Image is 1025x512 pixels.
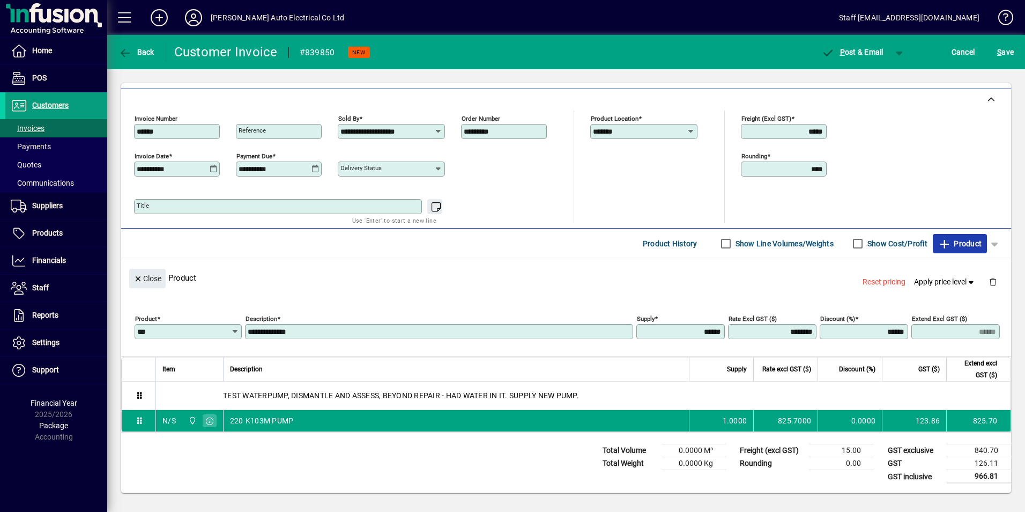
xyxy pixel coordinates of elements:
[211,9,344,26] div: [PERSON_NAME] Auto Electrical Co Ltd
[818,410,882,431] td: 0.0000
[340,164,382,172] mat-label: Delivery status
[5,137,107,156] a: Payments
[729,315,777,323] mat-label: Rate excl GST ($)
[882,410,946,431] td: 123.86
[236,152,272,160] mat-label: Payment due
[129,269,166,288] button: Close
[994,42,1016,62] button: Save
[462,115,500,122] mat-label: Order number
[840,48,845,56] span: P
[5,156,107,174] a: Quotes
[938,235,982,252] span: Product
[107,42,166,62] app-page-header-button: Back
[952,43,975,61] span: Cancel
[39,421,68,430] span: Package
[933,234,987,253] button: Product
[662,444,726,457] td: 0.0000 M³
[809,444,874,457] td: 15.00
[5,220,107,247] a: Products
[352,214,436,226] mat-hint: Use 'Enter' to start a new line
[741,152,767,160] mat-label: Rounding
[135,115,177,122] mat-label: Invoice number
[162,363,175,375] span: Item
[5,302,107,329] a: Reports
[997,48,1001,56] span: S
[32,229,63,237] span: Products
[643,235,697,252] span: Product History
[946,410,1011,431] td: 825.70
[662,457,726,470] td: 0.0000 Kg
[176,8,211,27] button: Profile
[809,457,874,470] td: 0.00
[133,270,161,288] span: Close
[821,48,883,56] span: ost & Email
[591,115,638,122] mat-label: Product location
[246,315,277,323] mat-label: Description
[918,363,940,375] span: GST ($)
[11,179,74,187] span: Communications
[230,415,294,426] span: 220-K103M PUMP
[5,357,107,384] a: Support
[5,193,107,220] a: Suppliers
[734,444,809,457] td: Freight (excl GST)
[32,365,59,374] span: Support
[949,42,978,62] button: Cancel
[882,444,947,457] td: GST exclusive
[816,42,889,62] button: Post & Email
[11,124,44,133] span: Invoices
[32,338,60,347] span: Settings
[142,8,176,27] button: Add
[734,457,809,470] td: Rounding
[32,201,63,210] span: Suppliers
[858,273,910,292] button: Reset pricing
[137,202,149,209] mat-label: Title
[912,315,967,323] mat-label: Extend excl GST ($)
[727,363,747,375] span: Supply
[121,258,1011,297] div: Product
[300,44,335,61] div: #839850
[882,457,947,470] td: GST
[135,315,157,323] mat-label: Product
[597,457,662,470] td: Total Weight
[32,46,52,55] span: Home
[5,275,107,302] a: Staff
[762,363,811,375] span: Rate excl GST ($)
[116,42,157,62] button: Back
[162,415,176,426] div: N/S
[11,160,41,169] span: Quotes
[118,48,154,56] span: Back
[32,101,69,109] span: Customers
[185,415,198,427] span: Central
[5,38,107,64] a: Home
[239,127,266,134] mat-label: Reference
[5,174,107,192] a: Communications
[5,65,107,92] a: POS
[127,273,168,283] app-page-header-button: Close
[156,382,1011,409] div: TEST WATERPUMP, DISMANTLE AND ASSESS, BEYOND REPAIR - HAD WATER IN IT. SUPPLY NEW PUMP.
[760,415,811,426] div: 825.7000
[597,444,662,457] td: Total Volume
[352,49,366,56] span: NEW
[338,115,359,122] mat-label: Sold by
[865,238,927,249] label: Show Cost/Profit
[980,269,1006,295] button: Delete
[5,247,107,274] a: Financials
[947,457,1011,470] td: 126.11
[32,311,58,319] span: Reports
[910,273,981,292] button: Apply price level
[947,444,1011,457] td: 840.70
[980,277,1006,287] app-page-header-button: Delete
[5,119,107,137] a: Invoices
[953,357,997,381] span: Extend excl GST ($)
[741,115,791,122] mat-label: Freight (excl GST)
[839,9,979,26] div: Staff [EMAIL_ADDRESS][DOMAIN_NAME]
[638,234,702,253] button: Product History
[135,152,169,160] mat-label: Invoice date
[32,74,47,82] span: POS
[997,43,1014,61] span: ave
[882,470,947,484] td: GST inclusive
[947,470,1011,484] td: 966.81
[32,256,66,265] span: Financials
[174,43,278,61] div: Customer Invoice
[820,315,855,323] mat-label: Discount (%)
